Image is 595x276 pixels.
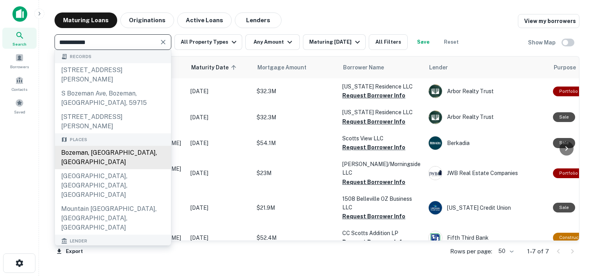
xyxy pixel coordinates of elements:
[55,110,171,133] div: [STREET_ADDRESS][PERSON_NAME]
[518,14,579,28] a: View my borrowers
[554,63,576,72] span: Purpose
[257,203,334,212] p: $21.9M
[556,214,595,251] iframe: Chat Widget
[428,84,545,98] div: Arbor Realty Trust
[257,113,334,122] p: $32.3M
[2,96,37,117] a: Saved
[553,138,575,148] div: Sale
[411,34,436,50] button: Save your search to get updates of matches that match your search criteria.
[190,87,249,96] p: [DATE]
[55,87,171,110] div: s bozeman ave, bozeman, [GEOGRAPHIC_DATA], 59715
[342,82,421,91] p: [US_STATE] Residence LLC
[429,201,442,214] img: picture
[12,86,27,92] span: Contacts
[342,177,405,187] button: Request Borrower Info
[257,87,334,96] p: $32.3M
[553,203,575,212] div: Sale
[55,169,171,202] div: [GEOGRAPHIC_DATA], [GEOGRAPHIC_DATA], [GEOGRAPHIC_DATA]
[429,166,442,180] img: picture
[2,50,37,71] a: Borrowers
[12,6,27,22] img: capitalize-icon.png
[55,246,85,257] button: Export
[70,238,87,244] span: Lender
[424,57,549,78] th: Lender
[553,87,584,96] div: This is a portfolio loan with 12 properties
[190,169,249,177] p: [DATE]
[428,201,545,215] div: [US_STATE] Credit Union
[177,12,232,28] button: Active Loans
[342,229,421,237] p: CC Scotts Addition LP
[12,41,26,47] span: Search
[342,91,405,100] button: Request Borrower Info
[55,63,171,87] div: [STREET_ADDRESS][PERSON_NAME]
[55,202,171,235] div: Mountain [GEOGRAPHIC_DATA], [GEOGRAPHIC_DATA], [GEOGRAPHIC_DATA]
[190,234,249,242] p: [DATE]
[2,28,37,49] a: Search
[257,63,317,72] span: Mortgage Amount
[190,139,249,147] p: [DATE]
[429,231,442,244] img: picture
[10,64,29,70] span: Borrowers
[309,37,362,47] div: Maturing [DATE]
[553,168,584,178] div: This is a portfolio loan with 6 properties
[342,117,405,126] button: Request Borrower Info
[120,12,174,28] button: Originations
[158,37,169,48] button: Clear
[338,57,424,78] th: Borrower Name
[428,136,545,150] div: Berkadia
[342,160,421,177] p: [PERSON_NAME]/morningside LLC
[528,38,557,47] h6: Show Map
[257,169,334,177] p: $23M
[429,63,448,72] span: Lender
[450,247,492,256] p: Rows per page:
[187,57,253,78] th: Maturity Date
[70,136,87,143] span: Places
[342,195,421,212] p: 1508 Belleville OZ Business LLC
[495,246,515,257] div: 50
[55,146,171,169] div: Bozeman, [GEOGRAPHIC_DATA], [GEOGRAPHIC_DATA]
[527,247,549,256] p: 1–7 of 7
[342,108,421,117] p: [US_STATE] Residence LLC
[190,203,249,212] p: [DATE]
[553,233,593,242] div: This loan purpose was for construction
[429,136,442,150] img: picture
[303,34,366,50] button: Maturing [DATE]
[369,34,408,50] button: All Filters
[174,34,242,50] button: All Property Types
[342,143,405,152] button: Request Borrower Info
[190,113,249,122] p: [DATE]
[428,110,545,124] div: Arbor Realty Trust
[70,53,92,60] span: Records
[439,34,464,50] button: Reset
[428,166,545,180] div: JWB Real Estate Companies
[235,12,282,28] button: Lenders
[429,111,442,124] img: picture
[55,12,117,28] button: Maturing Loans
[257,139,334,147] p: $54.1M
[343,63,384,72] span: Borrower Name
[257,234,334,242] p: $52.4M
[428,231,545,245] div: Fifth Third Bank
[342,212,405,221] button: Request Borrower Info
[2,73,37,94] a: Contacts
[253,57,338,78] th: Mortgage Amount
[245,34,300,50] button: Any Amount
[429,85,442,98] img: picture
[553,112,575,122] div: Sale
[14,109,25,115] span: Saved
[342,237,405,247] button: Request Borrower Info
[191,63,239,72] span: Maturity Date
[342,134,421,143] p: Scotts View LLC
